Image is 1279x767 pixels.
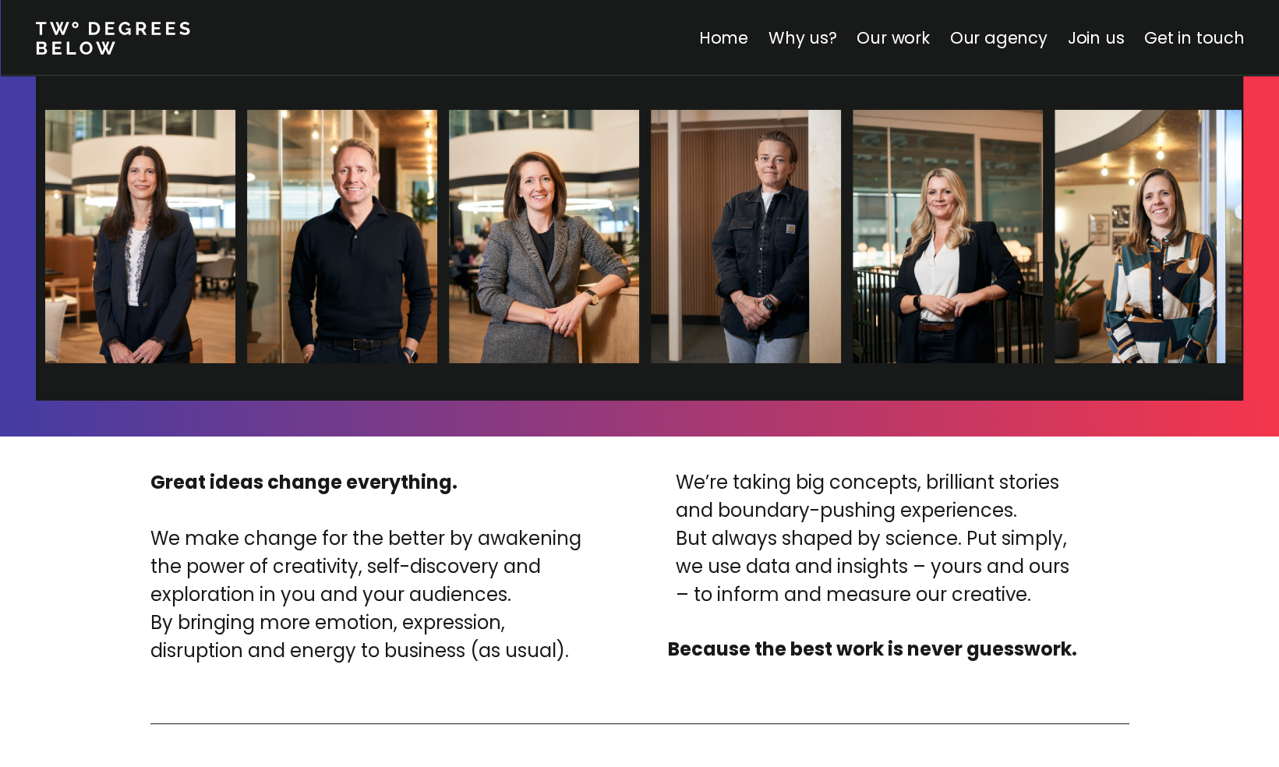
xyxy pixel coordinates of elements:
img: Halina [853,110,1043,363]
img: James [247,110,437,363]
img: Clare [45,110,235,363]
img: Lizzie [1055,110,1245,363]
img: Gemma [449,110,639,363]
a: Get in touch [1144,27,1244,49]
a: Why us? [768,27,836,49]
a: Join us [1067,27,1124,49]
strong: Great ideas change everything. [150,469,458,495]
p: We make change for the better by awakening the power of creativity, self-discovery and exploratio... [150,525,598,665]
a: Our work [857,27,929,49]
p: We’re taking big concepts, brilliant stories and boundary-pushing experiences. But always shaped ... [676,468,1069,609]
a: Our agency [949,27,1047,49]
a: Home [698,27,747,49]
strong: Because the best work is never guesswork. [668,636,1077,662]
img: Dani [651,110,841,363]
